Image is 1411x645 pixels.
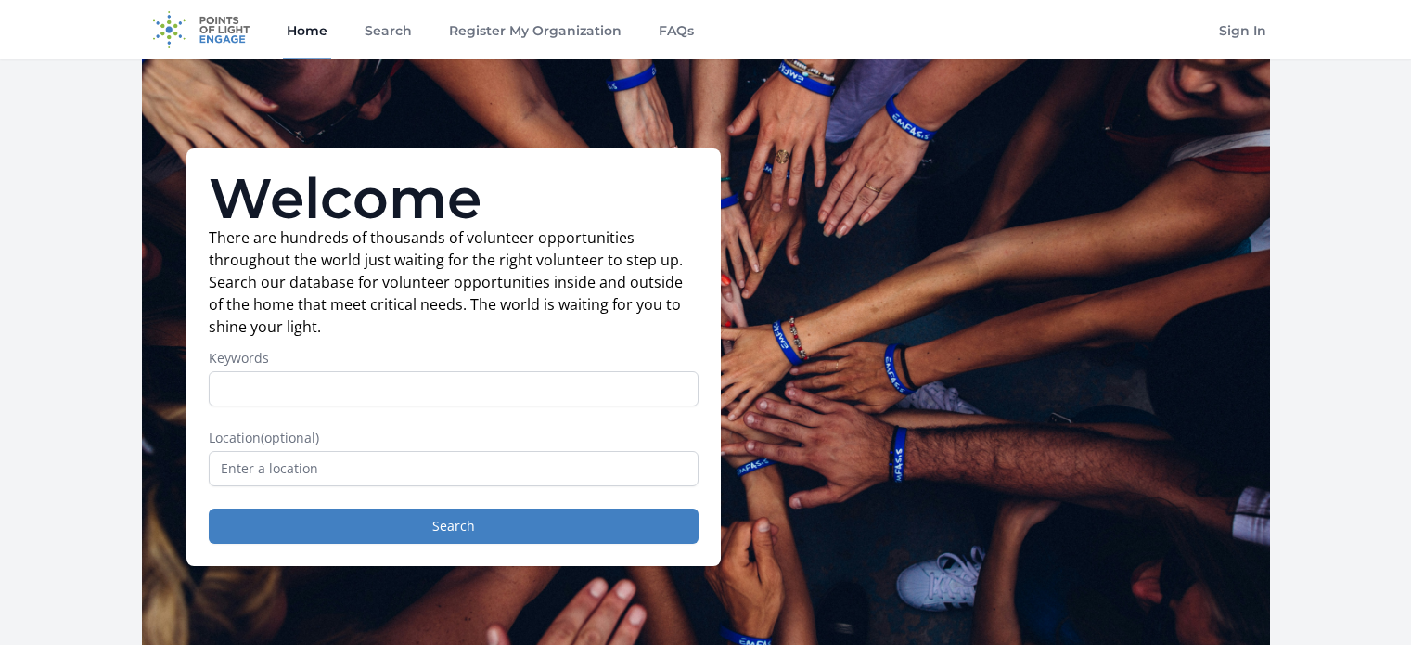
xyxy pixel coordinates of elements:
[209,171,699,226] h1: Welcome
[209,226,699,338] p: There are hundreds of thousands of volunteer opportunities throughout the world just waiting for ...
[209,349,699,368] label: Keywords
[209,429,699,447] label: Location
[209,509,699,544] button: Search
[209,451,699,486] input: Enter a location
[261,429,319,446] span: (optional)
